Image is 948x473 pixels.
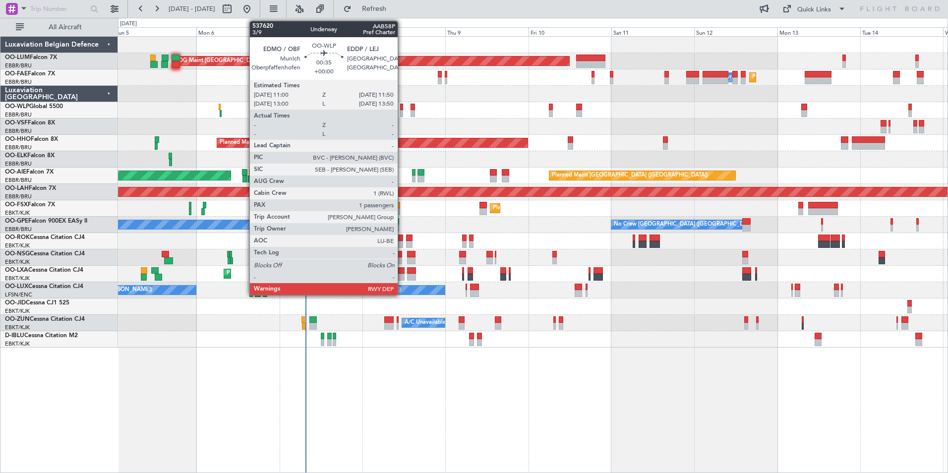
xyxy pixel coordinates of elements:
span: All Aircraft [26,24,105,31]
a: OO-AIEFalcon 7X [5,169,54,175]
a: OO-LUMFalcon 7X [5,55,57,60]
a: EBBR/BRU [5,226,32,233]
span: OO-VSF [5,120,28,126]
div: Planned Maint [GEOGRAPHIC_DATA] ([GEOGRAPHIC_DATA]) [552,168,708,183]
button: Quick Links [777,1,851,17]
div: Quick Links [797,5,831,15]
a: EBKT/KJK [5,307,30,315]
span: OO-FAE [5,71,28,77]
div: AOG Maint [GEOGRAPHIC_DATA] [175,54,262,68]
div: Mon 13 [777,27,860,36]
span: OO-LXA [5,267,28,273]
span: OO-LUX [5,284,28,290]
a: D-IBLUCessna Citation M2 [5,333,78,339]
span: OO-ROK [5,235,30,240]
a: OO-LUXCessna Citation CJ4 [5,284,83,290]
a: EBBR/BRU [5,144,32,151]
a: EBKT/KJK [5,324,30,331]
div: No Crew [GEOGRAPHIC_DATA] ([GEOGRAPHIC_DATA] National) [614,217,780,232]
div: Wed 8 [362,27,445,36]
span: OO-HHO [5,136,31,142]
a: OO-ELKFalcon 8X [5,153,55,159]
a: EBKT/KJK [5,275,30,282]
a: LFSN/ENC [5,291,32,298]
a: EBBR/BRU [5,177,32,184]
span: OO-LAH [5,185,29,191]
a: OO-VSFFalcon 8X [5,120,55,126]
div: Tue 7 [280,27,362,36]
a: OO-GPEFalcon 900EX EASy II [5,218,87,224]
div: Sun 12 [694,27,777,36]
div: Mon 6 [196,27,279,36]
span: OO-AIE [5,169,26,175]
div: No Crew [PERSON_NAME] ([PERSON_NAME]) [282,283,401,297]
a: OO-NSGCessna Citation CJ4 [5,251,85,257]
a: EBKT/KJK [5,209,30,217]
a: OO-LXACessna Citation CJ4 [5,267,83,273]
div: Planned Maint Geneva (Cointrin) [220,135,301,150]
span: OO-FSX [5,202,28,208]
a: EBBR/BRU [5,62,32,69]
button: Refresh [339,1,398,17]
div: Thu 9 [445,27,528,36]
div: A/C Unavailable [GEOGRAPHIC_DATA]-[GEOGRAPHIC_DATA] [405,315,563,330]
div: [DATE] [120,20,137,28]
span: OO-ELK [5,153,27,159]
span: Refresh [354,5,395,12]
span: OO-ZUN [5,316,30,322]
a: OO-WLPGlobal 5500 [5,104,63,110]
span: OO-JID [5,300,26,306]
a: OO-HHOFalcon 8X [5,136,58,142]
div: Planned Maint Kortrijk-[GEOGRAPHIC_DATA] [493,201,608,216]
div: Tue 14 [860,27,943,36]
div: Fri 10 [529,27,611,36]
span: D-IBLU [5,333,24,339]
span: OO-LUM [5,55,30,60]
a: EBKT/KJK [5,258,30,266]
a: EBBR/BRU [5,78,32,86]
div: Planned Maint Kortrijk-[GEOGRAPHIC_DATA] [227,266,342,281]
div: Sat 11 [611,27,694,36]
a: OO-FAEFalcon 7X [5,71,55,77]
a: EBKT/KJK [5,242,30,249]
div: Sun 5 [114,27,196,36]
button: All Aircraft [11,19,108,35]
a: OO-JIDCessna CJ1 525 [5,300,69,306]
input: Trip Number [30,1,87,16]
span: OO-WLP [5,104,29,110]
a: EBBR/BRU [5,160,32,168]
a: OO-FSXFalcon 7X [5,202,55,208]
a: OO-ROKCessna Citation CJ4 [5,235,85,240]
div: Planned Maint Melsbroek Air Base [752,70,839,85]
span: OO-GPE [5,218,28,224]
a: EBBR/BRU [5,193,32,200]
span: OO-NSG [5,251,30,257]
a: OO-LAHFalcon 7X [5,185,56,191]
a: EBBR/BRU [5,111,32,118]
a: EBBR/BRU [5,127,32,135]
a: EBKT/KJK [5,340,30,348]
span: [DATE] - [DATE] [169,4,215,13]
a: OO-ZUNCessna Citation CJ4 [5,316,85,322]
